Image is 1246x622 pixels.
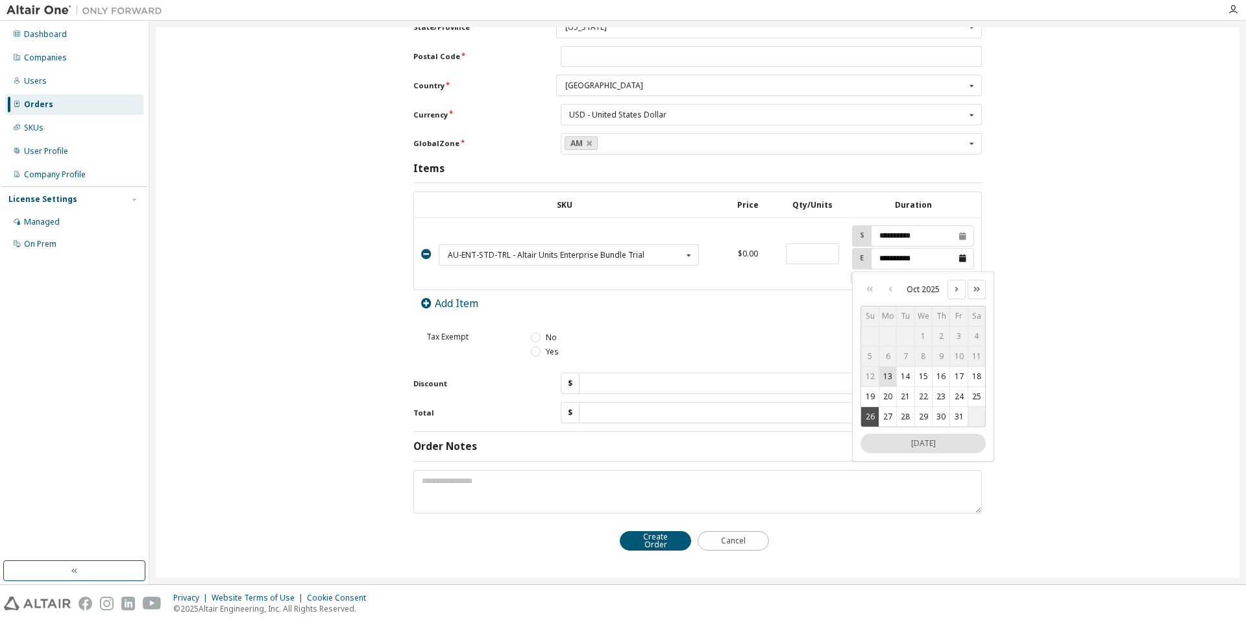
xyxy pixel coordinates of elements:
[950,367,967,386] button: Fri Oct 17 2025
[413,110,539,120] label: Currency
[212,593,307,603] div: Website Terms of Use
[698,531,769,551] button: Cancel
[24,29,67,40] div: Dashboard
[897,387,914,406] button: Tue Oct 21 2025
[413,51,539,62] label: Postal Code
[173,603,374,614] p: © 2025 Altair Engineering, Inc. All Rights Reserved.
[426,331,469,342] span: Tax Exempt
[879,367,896,386] button: Mon Oct 13 2025
[24,239,56,249] div: On Prem
[853,230,867,240] label: S
[968,367,985,386] button: Sat Oct 18 2025
[413,22,534,32] label: State/Province
[780,192,845,218] th: Qty/Units
[561,133,982,155] div: GlobalZone
[879,387,896,406] button: Mon Oct 20 2025
[4,597,71,610] img: altair_logo.svg
[715,218,780,290] td: $0.00
[413,440,477,453] h3: Order Notes
[173,593,212,603] div: Privacy
[897,407,914,427] button: Tue Oct 28 2025
[448,251,682,259] div: AU-ENT-STD-TRL - Altair Units Enterprise Bundle Trial
[6,4,169,17] img: Altair One
[561,402,580,423] div: $
[565,23,966,31] div: [US_STATE]
[24,53,67,63] div: Companies
[413,138,539,149] label: GlobalZone
[556,17,982,38] div: State/Province
[79,597,92,610] img: facebook.svg
[8,194,77,205] div: License Settings
[561,373,580,394] div: $
[24,146,68,156] div: User Profile
[897,367,914,386] button: Tue Oct 14 2025
[950,387,967,406] button: Fri Oct 24 2025
[556,75,982,96] div: Country
[565,82,966,90] div: [GEOGRAPHIC_DATA]
[968,280,986,299] button: Next year
[853,253,867,263] label: E
[421,296,478,310] a: Add Item
[24,169,86,180] div: Company Profile
[915,367,932,386] button: Wed Oct 15 2025
[933,367,949,386] button: Thu Oct 16 2025
[24,123,43,133] div: SKUs
[413,81,534,91] label: Country
[307,593,374,603] div: Cookie Consent
[413,379,539,389] label: Discount
[620,531,691,551] button: Create Order
[580,373,982,394] input: Discount
[565,136,598,150] a: AM
[903,284,944,295] span: October 2025
[413,162,445,175] h3: Items
[24,99,53,110] div: Orders
[569,111,666,119] div: USD - United States Dollar
[861,434,986,453] button: Mon Oct 13 2025, Today
[100,597,114,610] img: instagram.svg
[715,192,780,218] th: Price
[933,407,949,427] button: Thu Oct 30 2025
[121,597,135,610] img: linkedin.svg
[24,217,60,227] div: Managed
[580,402,982,423] input: Total
[561,104,982,125] div: Currency
[851,273,975,284] label: Override Dates
[861,387,878,406] button: Sun Oct 19 2025
[915,387,932,406] button: Wed Oct 22 2025
[531,346,558,357] label: Yes
[845,192,981,218] th: Duration
[915,407,932,427] button: Wed Oct 29 2025
[950,407,967,427] button: Fri Oct 31 2025
[413,408,539,418] label: Total
[861,407,878,427] button: Sun Oct 26 2025
[414,192,715,218] th: SKU
[24,76,47,86] div: Users
[933,387,949,406] button: Thu Oct 23 2025
[947,280,966,299] button: Next month
[561,46,982,68] input: Postal Code
[531,332,556,343] label: No
[879,407,896,427] button: Mon Oct 27 2025
[968,387,985,406] button: Sat Oct 25 2025
[143,597,162,610] img: youtube.svg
